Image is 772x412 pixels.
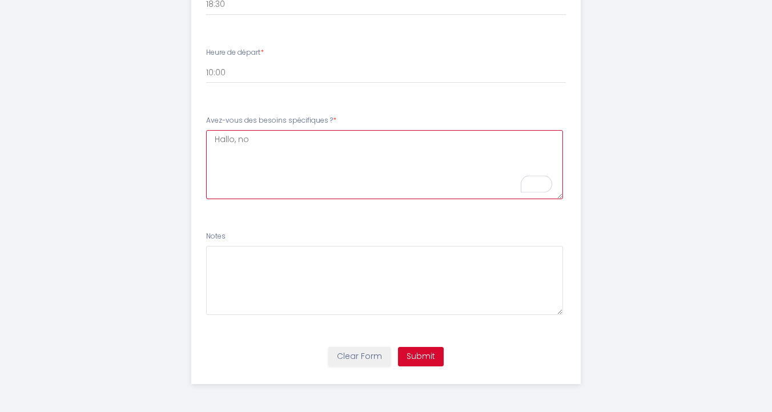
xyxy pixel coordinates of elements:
button: Clear Form [328,347,391,366]
label: Heure de départ [206,47,264,58]
label: Notes [206,231,226,242]
label: Avez-vous des besoins spécifiques ? [206,115,336,126]
textarea: To enrich screen reader interactions, please activate Accessibility in Grammarly extension settings [206,130,564,199]
button: Submit [398,347,444,366]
